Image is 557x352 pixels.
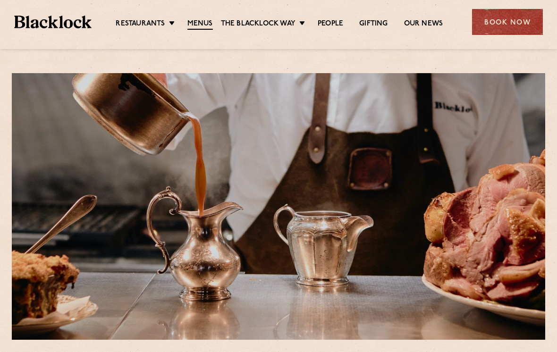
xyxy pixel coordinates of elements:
[318,19,343,29] a: People
[187,19,213,30] a: Menus
[116,19,165,29] a: Restaurants
[359,19,388,29] a: Gifting
[404,19,443,29] a: Our News
[14,16,92,29] img: BL_Textured_Logo-footer-cropped.svg
[472,9,543,35] div: Book Now
[221,19,295,29] a: The Blacklock Way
